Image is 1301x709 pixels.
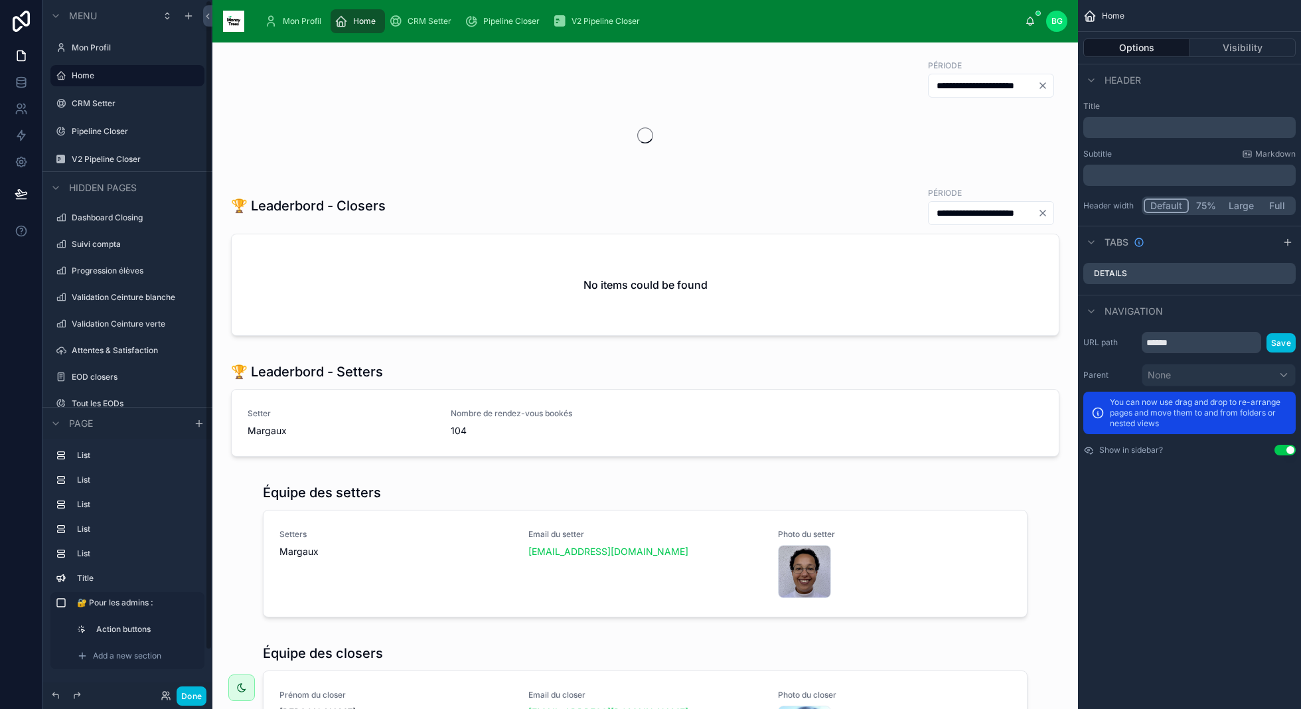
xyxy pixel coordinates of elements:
img: App logo [223,11,244,32]
label: Header width [1083,200,1136,211]
button: Done [177,686,206,706]
button: Save [1266,333,1296,353]
label: Mon Profil [72,42,196,53]
button: Visibility [1190,39,1296,57]
label: List [77,475,194,485]
label: Tout les EODs [72,398,196,409]
button: 75% [1189,198,1223,213]
span: Add a new section [93,651,161,661]
label: List [77,450,194,461]
span: CRM Setter [408,16,451,27]
label: Validation Ceinture verte [72,319,196,329]
a: V2 Pipeline Closer [549,9,649,33]
div: scrollable content [255,7,1025,36]
label: Validation Ceinture blanche [72,292,196,303]
label: List [77,524,194,534]
label: Progression élèves [72,266,196,276]
label: Suivi compta [72,239,196,250]
label: Subtitle [1083,149,1112,159]
span: Menu [69,9,97,23]
span: None [1148,368,1171,382]
a: Markdown [1242,149,1296,159]
div: scrollable content [1083,165,1296,186]
span: BG [1051,16,1063,27]
a: Home [331,9,385,33]
label: Title [1083,101,1296,112]
a: Mon Profil [260,9,331,33]
span: Hidden pages [69,181,137,195]
a: CRM Setter [385,9,461,33]
span: Header [1105,74,1141,87]
label: Attentes & Satisfaction [72,345,196,356]
label: URL path [1083,337,1136,348]
label: Dashboard Closing [72,212,196,223]
label: V2 Pipeline Closer [72,154,196,165]
span: Home [353,16,376,27]
a: Pipeline Closer [461,9,549,33]
span: Markdown [1255,149,1296,159]
p: You can now use drag and drop to re-arrange pages and move them to and from folders or nested views [1110,397,1288,429]
label: Action buttons [96,624,191,635]
span: Tabs [1105,236,1128,249]
div: scrollable content [1083,117,1296,138]
label: Home [72,70,196,81]
label: 🔐 Pour les admins : [77,597,194,608]
span: V2 Pipeline Closer [572,16,640,27]
label: List [77,548,194,559]
button: None [1142,364,1296,386]
label: Parent [1083,370,1136,380]
label: CRM Setter [72,98,196,109]
button: Options [1083,39,1190,57]
span: Page [69,417,93,430]
button: Full [1260,198,1294,213]
span: Home [1102,11,1124,21]
div: scrollable content [42,439,212,682]
label: Title [77,573,194,584]
label: EOD closers [72,372,196,382]
button: Large [1223,198,1260,213]
span: Navigation [1105,305,1163,318]
span: Mon Profil [283,16,321,27]
button: Default [1144,198,1189,213]
label: List [77,499,194,510]
span: Pipeline Closer [483,16,540,27]
label: Pipeline Closer [72,126,196,137]
label: Show in sidebar? [1099,445,1163,455]
label: Details [1094,268,1127,279]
